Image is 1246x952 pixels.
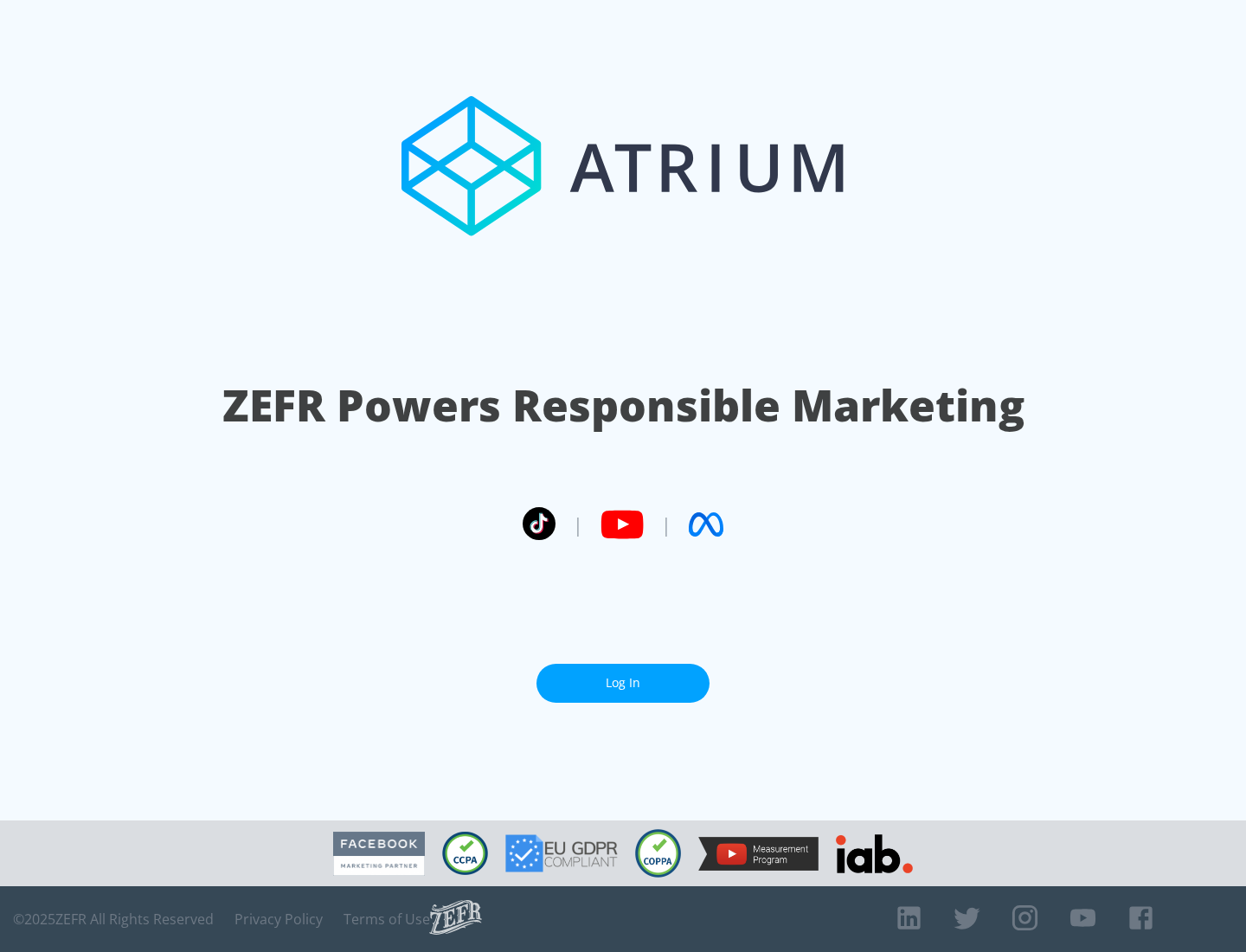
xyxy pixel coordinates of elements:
span: © 2025 ZEFR All Rights Reserved [13,910,214,928]
img: YouTube Measurement Program [698,837,819,871]
span: | [573,511,583,537]
img: IAB [836,834,913,873]
img: CCPA Compliant [442,832,488,875]
a: Terms of Use [344,910,430,928]
img: COPPA Compliant [635,829,681,878]
img: GDPR Compliant [505,834,618,872]
img: Facebook Marketing Partner [333,832,425,876]
a: Privacy Policy [234,910,323,928]
h1: ZEFR Powers Responsible Marketing [222,376,1024,435]
span: | [661,511,671,537]
a: Log In [536,664,710,703]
